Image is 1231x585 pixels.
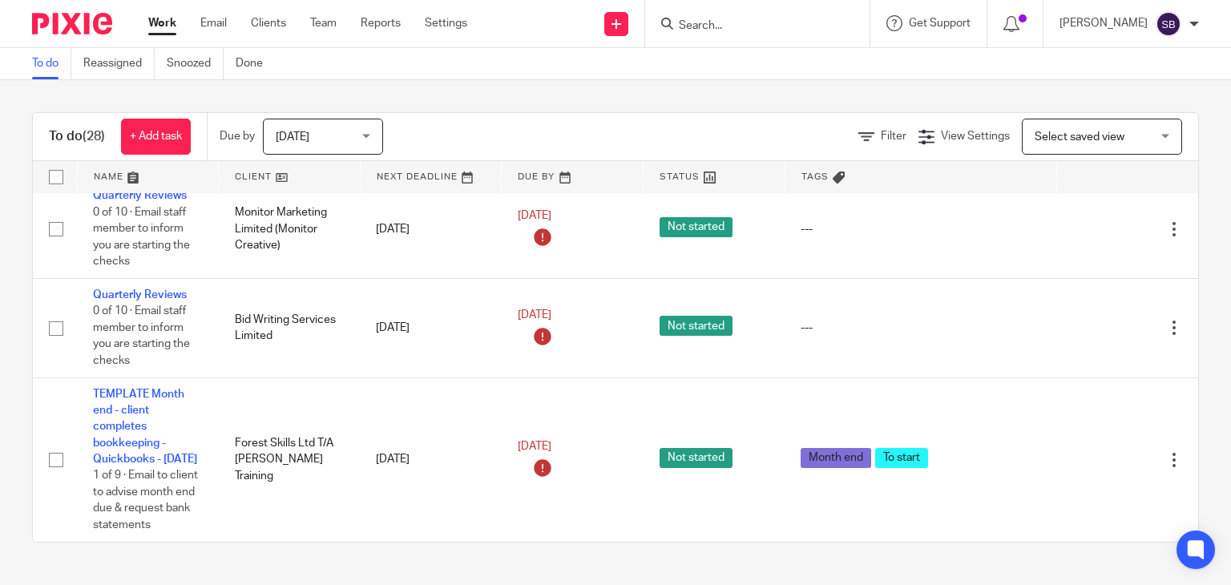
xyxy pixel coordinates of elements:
[83,130,105,143] span: (28)
[881,131,906,142] span: Filter
[310,15,337,31] a: Team
[801,448,871,468] span: Month end
[220,128,255,144] p: Due by
[360,180,502,279] td: [DATE]
[518,211,551,222] span: [DATE]
[148,15,176,31] a: Work
[909,18,971,29] span: Get Support
[93,470,198,531] span: 1 of 9 · Email to client to advise month end due & request bank statements
[660,217,733,237] span: Not started
[32,48,71,79] a: To do
[425,15,467,31] a: Settings
[93,389,197,465] a: TEMPLATE Month end - client completes bookkeeping - Quickbooks - [DATE]
[801,221,1040,237] div: ---
[49,128,105,145] h1: To do
[941,131,1010,142] span: View Settings
[121,119,191,155] a: + Add task
[251,15,286,31] a: Clients
[1035,131,1124,143] span: Select saved view
[93,289,187,301] a: Quarterly Reviews
[801,320,1040,336] div: ---
[360,377,502,541] td: [DATE]
[518,442,551,453] span: [DATE]
[93,190,187,201] a: Quarterly Reviews
[236,48,275,79] a: Done
[219,377,361,541] td: Forest Skills Ltd T/A [PERSON_NAME] Training
[219,180,361,279] td: Monitor Marketing Limited (Monitor Creative)
[32,13,112,34] img: Pixie
[660,316,733,336] span: Not started
[276,131,309,143] span: [DATE]
[93,207,190,268] span: 0 of 10 · Email staff member to inform you are starting the checks
[660,448,733,468] span: Not started
[361,15,401,31] a: Reports
[219,279,361,378] td: Bid Writing Services Limited
[167,48,224,79] a: Snoozed
[360,279,502,378] td: [DATE]
[200,15,227,31] a: Email
[1156,11,1181,37] img: svg%3E
[677,19,821,34] input: Search
[801,172,829,181] span: Tags
[875,448,928,468] span: To start
[518,309,551,321] span: [DATE]
[1059,15,1148,31] p: [PERSON_NAME]
[83,48,155,79] a: Reassigned
[93,306,190,367] span: 0 of 10 · Email staff member to inform you are starting the checks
